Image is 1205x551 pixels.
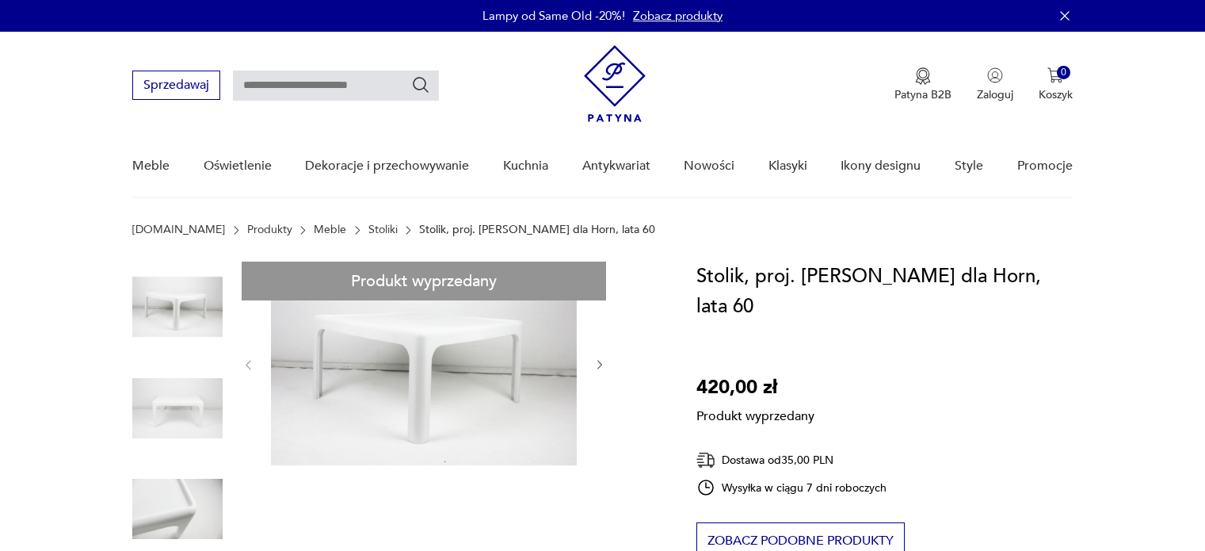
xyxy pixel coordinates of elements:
[696,450,887,470] div: Dostawa od 35,00 PLN
[977,67,1013,102] button: Zaloguj
[684,136,734,197] a: Nowości
[204,136,272,197] a: Oświetlenie
[696,373,814,403] p: 420,00 zł
[955,136,983,197] a: Style
[419,224,655,236] p: Stolik, proj. [PERSON_NAME] dla Horn, lata 60
[894,67,951,102] a: Ikona medaluPatyna B2B
[1039,67,1073,102] button: 0Koszyk
[894,67,951,102] button: Patyna B2B
[696,262,1073,322] h1: Stolik, proj. [PERSON_NAME] dla Horn, lata 60
[584,45,646,122] img: Patyna - sklep z meblami i dekoracjami vintage
[503,136,548,197] a: Kuchnia
[696,450,715,470] img: Ikona dostawy
[582,136,650,197] a: Antykwariat
[1057,66,1070,79] div: 0
[633,8,723,24] a: Zobacz produkty
[411,75,430,94] button: Szukaj
[482,8,625,24] p: Lampy od Same Old -20%!
[132,71,220,100] button: Sprzedawaj
[132,81,220,92] a: Sprzedawaj
[1047,67,1063,83] img: Ikona koszyka
[696,478,887,497] div: Wysyłka w ciągu 7 dni roboczych
[987,67,1003,83] img: Ikonka użytkownika
[368,224,398,236] a: Stoliki
[1039,87,1073,102] p: Koszyk
[132,136,170,197] a: Meble
[915,67,931,85] img: Ikona medalu
[977,87,1013,102] p: Zaloguj
[841,136,921,197] a: Ikony designu
[768,136,807,197] a: Klasyki
[132,224,225,236] a: [DOMAIN_NAME]
[247,224,292,236] a: Produkty
[894,87,951,102] p: Patyna B2B
[1017,136,1073,197] a: Promocje
[314,224,346,236] a: Meble
[696,403,814,425] p: Produkt wyprzedany
[305,136,469,197] a: Dekoracje i przechowywanie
